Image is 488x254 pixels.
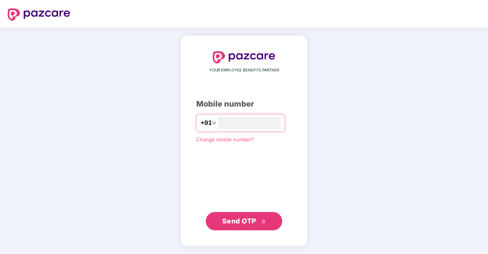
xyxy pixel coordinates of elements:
[196,98,292,110] div: Mobile number
[200,118,212,128] span: +91
[8,8,70,21] img: logo
[209,67,279,73] span: YOUR EMPLOYEE BENEFITS PARTNER
[213,51,275,63] img: logo
[196,136,254,142] a: Change mobile number?
[261,219,266,224] span: double-right
[206,212,282,230] button: Send OTPdouble-right
[212,121,217,125] span: down
[222,217,256,225] span: Send OTP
